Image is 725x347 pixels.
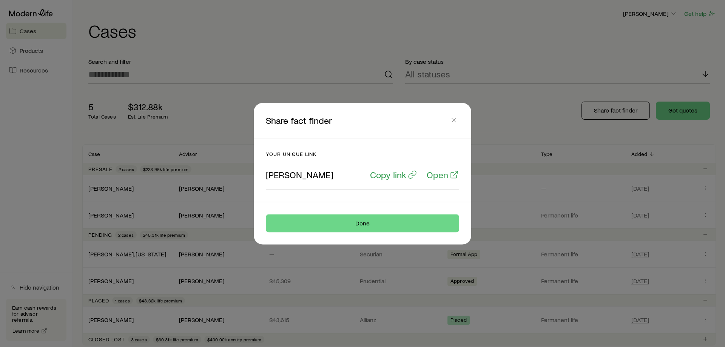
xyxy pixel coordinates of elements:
[266,169,333,180] p: [PERSON_NAME]
[426,169,459,180] a: Open
[266,151,459,157] p: Your unique link
[370,169,406,180] p: Copy link
[370,169,417,180] button: Copy link
[427,169,448,180] p: Open
[266,214,459,232] button: Done
[266,115,449,126] p: Share fact finder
